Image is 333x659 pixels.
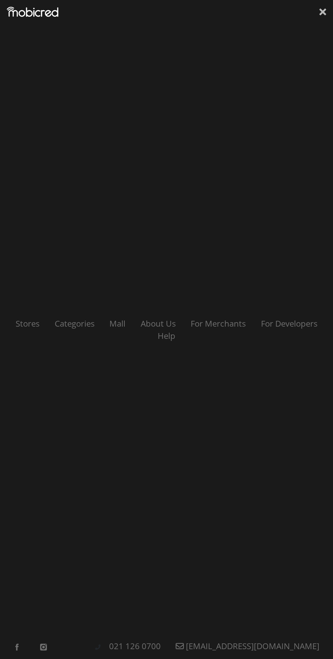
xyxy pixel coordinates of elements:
[151,330,182,341] a: Help
[184,318,252,329] a: For Merchants
[134,318,182,329] a: About Us
[169,640,326,652] a: [EMAIL_ADDRESS][DOMAIN_NAME]
[254,318,324,329] a: For Developers
[102,640,168,652] a: 021 126 0700
[7,7,58,17] img: Mobicred
[9,318,46,329] a: Stores
[103,318,132,329] a: Mall
[48,318,101,329] a: Categories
